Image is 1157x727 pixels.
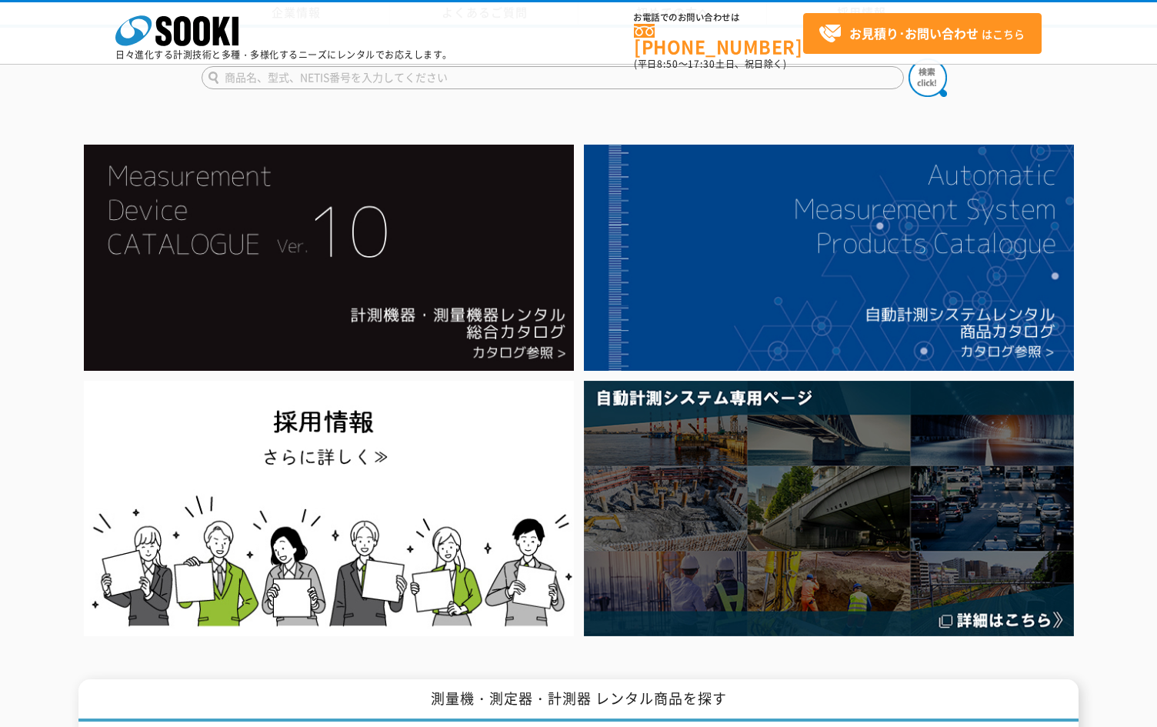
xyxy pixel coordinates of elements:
[202,66,904,89] input: 商品名、型式、NETIS番号を入力してください
[84,381,574,635] img: SOOKI recruit
[584,145,1074,371] img: 自動計測システムカタログ
[84,145,574,371] img: Catalog Ver10
[688,57,715,71] span: 17:30
[819,22,1025,45] span: はこちら
[657,57,679,71] span: 8:50
[78,679,1079,722] h1: 測量機・測定器・計測器 レンタル商品を探す
[634,24,803,55] a: [PHONE_NUMBER]
[115,50,452,59] p: 日々進化する計測技術と多種・多様化するニーズにレンタルでお応えします。
[634,57,786,71] span: (平日 ～ 土日、祝日除く)
[634,13,803,22] span: お電話でのお問い合わせは
[909,58,947,97] img: btn_search.png
[803,13,1042,54] a: お見積り･お問い合わせはこちら
[849,24,979,42] strong: お見積り･お問い合わせ
[584,381,1074,635] img: 自動計測システム専用ページ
